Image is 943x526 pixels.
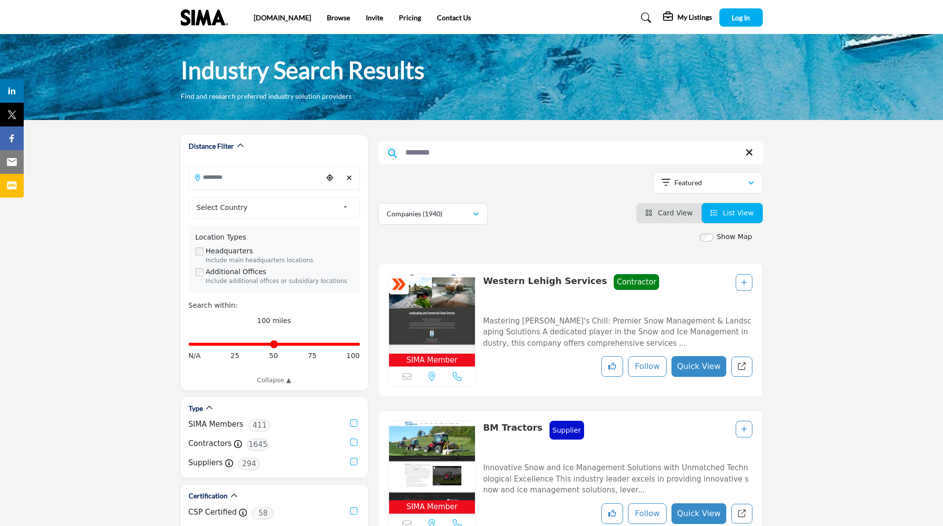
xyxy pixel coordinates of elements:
[196,232,353,243] div: Location Types
[483,422,542,433] a: BM Tractors
[238,458,260,470] span: 294
[231,351,239,361] span: 25
[645,209,693,217] a: View Card
[719,8,763,27] button: Log In
[399,13,421,22] a: Pricing
[717,232,752,242] label: Show Map
[378,203,488,225] button: Companies (1940)
[181,91,352,101] p: Find and research preferred industry solution providers
[677,13,712,22] h5: My Listings
[483,310,752,349] a: Mastering [PERSON_NAME]'s Chill: Premier Snow Management & Landscaping Solutions A dedicated play...
[483,274,607,307] p: ​Western Lehigh Services
[252,507,274,520] span: 58
[483,316,752,349] p: Mastering [PERSON_NAME]'s Chill: Premier Snow Management & Landscaping Solutions A dedicated play...
[269,351,278,361] span: 50
[406,501,458,513] span: SIMA Member
[350,458,357,465] input: Suppliers checkbox
[483,421,542,454] p: BM Tractors
[189,419,243,430] label: SIMA Members
[189,457,223,469] label: Suppliers
[196,202,339,213] span: Select Country
[658,209,692,217] span: Card View
[601,503,623,524] button: Like listing
[387,209,442,219] p: Companies (1940)
[392,245,406,324] img: ASM Certified Badge Icon
[710,209,754,217] a: View List
[671,503,726,524] button: Quick View
[189,141,234,151] h2: Distance Filter
[702,203,763,223] li: List View
[181,55,425,85] h1: Industry Search Results
[322,167,337,189] div: Choose your current location
[189,404,203,413] h2: Type
[389,421,475,500] img: BM Tractors
[741,425,747,433] a: Add To List
[189,167,322,187] input: Search Location
[628,503,667,524] button: Follow
[206,267,267,277] label: Additional Offices
[254,13,311,22] a: [DOMAIN_NAME]
[308,351,316,361] span: 75
[257,317,291,324] span: 100 miles
[350,439,357,446] input: Contractors checkbox
[189,351,201,361] span: N/A
[483,276,607,286] a: ​Western Lehigh Services
[483,462,752,496] p: Innovative Snow and Ice Management Solutions with Unmatched Technological Excellence This industr...
[628,356,667,377] button: Follow
[406,355,458,366] span: SIMA Member
[731,504,752,524] a: Redirect to listing
[663,12,712,24] div: My Listings
[389,275,475,367] a: SIMA Member
[483,456,752,496] a: Innovative Snow and Ice Management Solutions with Unmatched Technological Excellence This industr...
[671,356,726,377] button: Quick View
[350,507,357,515] input: CSP Certified checkbox
[181,9,233,26] img: Site Logo
[614,274,659,290] span: Contractor
[601,356,623,377] button: Like listing
[389,421,475,514] a: SIMA Member
[206,256,353,265] div: Include main headquarters locations
[653,172,763,194] button: Featured
[552,423,581,437] p: Supplier
[327,13,350,22] a: Browse
[248,419,271,432] span: 411
[342,167,357,189] div: Clear search location
[206,277,353,286] div: Include additional offices or subsidiary locations
[741,279,747,286] a: Add To List
[674,178,702,188] p: Featured
[631,10,658,26] a: Search
[347,351,360,361] span: 100
[350,419,357,427] input: SIMA Members checkbox
[378,141,763,164] input: Search Keyword
[389,275,475,354] img: ​Western Lehigh Services
[366,13,383,22] a: Invite
[723,209,753,217] span: List View
[189,507,237,518] label: CSP Certified
[189,375,360,385] a: Collapse ▲
[206,246,253,256] label: Headquarters
[437,13,471,22] a: Contact Us
[189,491,228,501] h2: Certification
[732,13,750,22] span: Log In
[636,203,702,223] li: Card View
[189,300,360,311] div: Search within:
[731,357,752,377] a: Redirect to listing
[189,438,232,449] label: Contractors
[247,439,269,451] span: 1645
